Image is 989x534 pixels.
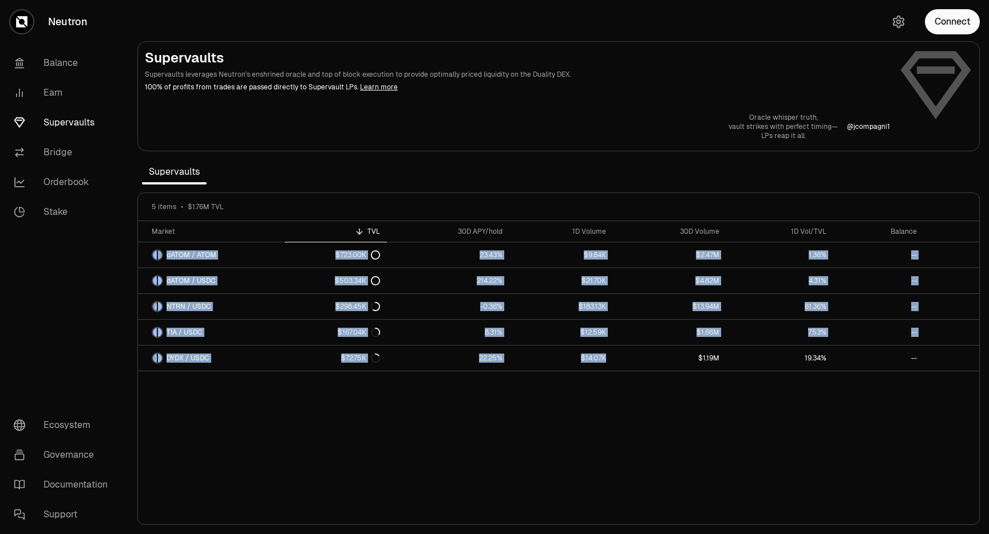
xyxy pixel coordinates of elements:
[840,227,917,236] div: Balance
[153,276,157,285] img: dATOM Logo
[394,227,503,236] div: 30D APY/hold
[509,320,613,345] a: $12.59K
[167,354,209,363] span: DYDX / USDC
[5,138,124,167] a: Bridge
[729,131,838,140] p: LPs reap it all.
[387,242,509,268] a: 23.43%
[613,268,726,293] a: $4.82M
[285,294,387,319] a: $298.45K
[726,294,833,319] a: 61.36%
[833,268,924,293] a: --
[833,242,924,268] a: --
[153,250,157,260] img: dATOM Logo
[509,242,613,268] a: $9.84K
[847,122,890,131] a: @jcompagni1
[142,160,207,183] span: Supervaults
[285,242,387,268] a: $723.00K
[509,345,613,371] a: $14.07K
[613,320,726,345] a: $1.66M
[338,328,380,337] div: $167.04K
[285,320,387,345] a: $167.04K
[5,440,124,470] a: Governance
[387,345,509,371] a: 22.25%
[613,345,726,371] a: $1.19M
[729,113,838,122] p: Oracle whisper truth,
[138,320,285,345] a: TIA LogoUSDC LogoTIA / USDC
[387,268,509,293] a: 214.22%
[726,345,833,371] a: 19.34%
[145,49,890,67] h2: Supervaults
[158,328,162,337] img: USDC Logo
[167,250,216,260] span: dATOM / ATOM
[5,470,124,500] a: Documentation
[833,345,924,371] a: --
[138,268,285,293] a: dATOM LogoUSDC LogodATOM / USDC
[726,268,833,293] a: 4.31%
[729,122,838,131] p: vault strikes with perfect timing—
[341,354,380,363] div: $72.75K
[729,113,838,140] a: Oracle whisper truth,vault strikes with perfect timing—LPs reap it all.
[726,320,833,345] a: 7.53%
[152,202,176,211] span: 5 items
[167,276,216,285] span: dATOM / USDC
[5,167,124,197] a: Orderbook
[620,227,719,236] div: 30D Volume
[387,320,509,345] a: 8.31%
[360,83,398,92] a: Learn more
[158,276,162,285] img: USDC Logo
[5,410,124,440] a: Ecosystem
[726,242,833,268] a: 1.36%
[613,294,726,319] a: $13.94M
[138,242,285,268] a: dATOM LogoATOM LogodATOM / ATOM
[5,197,124,227] a: Stake
[167,302,211,311] span: NTRN / USDC
[925,9,980,34] button: Connect
[152,227,278,236] div: Market
[167,328,203,337] span: TIA / USDC
[516,227,606,236] div: 1D Volume
[733,227,826,236] div: 1D Vol/TVL
[153,328,157,337] img: TIA Logo
[335,302,380,311] div: $298.45K
[847,122,890,131] p: @ jcompagni1
[5,500,124,529] a: Support
[138,294,285,319] a: NTRN LogoUSDC LogoNTRN / USDC
[285,268,387,293] a: $503.34K
[158,302,162,311] img: USDC Logo
[145,69,890,80] p: Supervaults leverages Neutron's enshrined oracle and top of block execution to provide optimally ...
[153,354,157,363] img: DYDX Logo
[335,250,380,260] div: $723.00K
[145,82,890,92] p: 100% of profits from trades are passed directly to Supervault LPs.
[387,294,509,319] a: -0.36%
[5,48,124,78] a: Balance
[833,294,924,319] a: --
[158,250,162,260] img: ATOM Logo
[335,276,380,285] div: $503.34K
[158,354,162,363] img: USDC Logo
[285,345,387,371] a: $72.75K
[292,227,380,236] div: TVL
[188,202,224,211] span: $1.76M TVL
[5,108,124,138] a: Supervaults
[509,294,613,319] a: $183.13K
[833,320,924,345] a: --
[138,345,285,371] a: DYDX LogoUSDC LogoDYDX / USDC
[5,78,124,108] a: Earn
[613,242,726,268] a: $2.47M
[509,268,613,293] a: $21.70K
[153,302,157,311] img: NTRN Logo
